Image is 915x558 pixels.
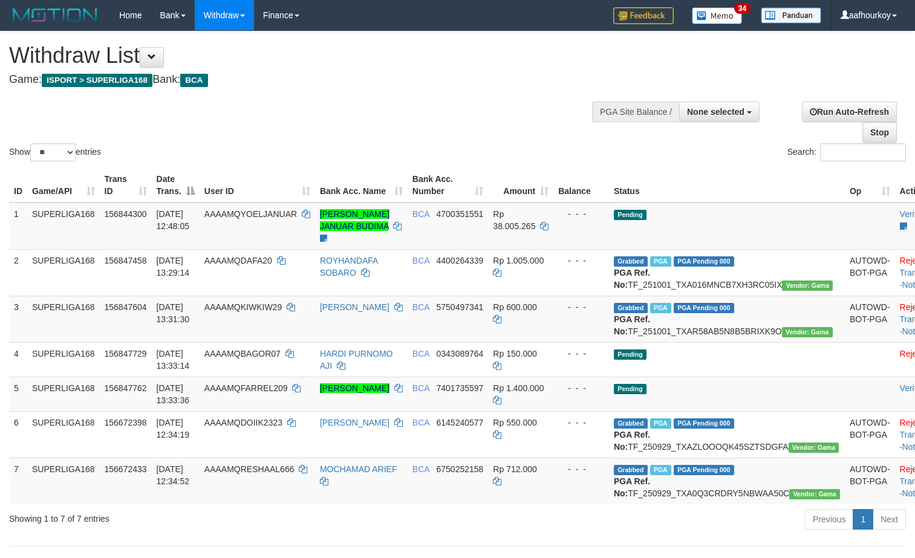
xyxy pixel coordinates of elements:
[412,383,429,393] span: BCA
[320,383,389,393] a: [PERSON_NAME]
[614,430,650,452] b: PGA Ref. No:
[9,296,27,342] td: 3
[27,342,100,377] td: SUPERLIGA168
[408,168,489,203] th: Bank Acc. Number: activate to sort column ascending
[650,418,671,429] span: Marked by aafsoycanthlai
[493,383,544,393] span: Rp 1.400.000
[853,509,873,530] a: 1
[9,203,27,250] td: 1
[558,417,604,429] div: - - -
[614,465,648,475] span: Grabbed
[592,102,679,122] div: PGA Site Balance /
[152,168,200,203] th: Date Trans.: activate to sort column descending
[493,418,536,427] span: Rp 550.000
[674,303,734,313] span: PGA Pending
[9,168,27,203] th: ID
[412,349,429,358] span: BCA
[493,464,536,474] span: Rp 712.000
[614,476,650,498] b: PGA Ref. No:
[157,302,190,324] span: [DATE] 13:31:30
[845,411,895,458] td: AUTOWD-BOT-PGA
[200,168,315,203] th: User ID: activate to sort column ascending
[30,143,76,161] select: Showentries
[157,418,190,440] span: [DATE] 12:34:19
[609,168,845,203] th: Status
[614,349,646,360] span: Pending
[9,508,372,525] div: Showing 1 to 7 of 7 entries
[204,464,295,474] span: AAAAMQRESHAAL666
[27,168,100,203] th: Game/API: activate to sort column ascending
[845,296,895,342] td: AUTOWD-BOT-PGA
[320,349,393,371] a: HARDI PURNOMO AJI
[674,465,734,475] span: PGA Pending
[789,489,840,499] span: Vendor URL: https://trx31.1velocity.biz
[787,143,906,161] label: Search:
[679,102,760,122] button: None selected
[105,349,147,358] span: 156847729
[609,411,845,458] td: TF_250929_TXAZLOOOQK45SZTSDGFA
[320,209,389,231] a: [PERSON_NAME] JANUAR BUDIMA
[493,209,535,231] span: Rp 38.005.265
[845,249,895,296] td: AUTOWD-BOT-PGA
[105,302,147,312] span: 156847604
[687,107,744,117] span: None selected
[27,377,100,411] td: SUPERLIGA168
[9,342,27,377] td: 4
[613,7,674,24] img: Feedback.jpg
[157,464,190,486] span: [DATE] 12:34:52
[862,122,897,143] a: Stop
[650,256,671,267] span: Marked by aafsoycanthlai
[204,418,282,427] span: AAAAMQDOIIK2323
[27,296,100,342] td: SUPERLIGA168
[674,256,734,267] span: PGA Pending
[9,143,101,161] label: Show entries
[674,418,734,429] span: PGA Pending
[436,383,483,393] span: Copy 7401735597 to clipboard
[493,302,536,312] span: Rp 600.000
[9,249,27,296] td: 2
[734,3,751,14] span: 34
[558,348,604,360] div: - - -
[614,314,650,336] b: PGA Ref. No:
[315,168,408,203] th: Bank Acc. Name: activate to sort column ascending
[553,168,609,203] th: Balance
[789,443,839,453] span: Vendor URL: https://trx31.1velocity.biz
[105,209,147,219] span: 156844300
[320,302,389,312] a: [PERSON_NAME]
[27,458,100,504] td: SUPERLIGA168
[42,74,152,87] span: ISPORT > SUPERLIGA168
[820,143,906,161] input: Search:
[204,349,281,358] span: AAAAMQBAGOR07
[157,256,190,277] span: [DATE] 13:29:14
[558,382,604,394] div: - - -
[873,509,906,530] a: Next
[488,168,553,203] th: Amount: activate to sort column ascending
[157,209,190,231] span: [DATE] 12:48:05
[204,256,272,265] span: AAAAMQDAFA20
[614,210,646,220] span: Pending
[558,301,604,313] div: - - -
[157,349,190,371] span: [DATE] 13:33:14
[9,74,598,86] h4: Game: Bank:
[782,327,833,337] span: Vendor URL: https://trx31.1velocity.biz
[100,168,152,203] th: Trans ID: activate to sort column ascending
[27,249,100,296] td: SUPERLIGA168
[436,349,483,358] span: Copy 0343089764 to clipboard
[845,168,895,203] th: Op: activate to sort column ascending
[320,418,389,427] a: [PERSON_NAME]
[614,384,646,394] span: Pending
[412,209,429,219] span: BCA
[204,383,288,393] span: AAAAMQFARREL209
[105,383,147,393] span: 156847762
[105,418,147,427] span: 156672398
[412,464,429,474] span: BCA
[436,256,483,265] span: Copy 4400264339 to clipboard
[9,377,27,411] td: 5
[9,458,27,504] td: 7
[802,102,897,122] a: Run Auto-Refresh
[436,302,483,312] span: Copy 5750497341 to clipboard
[650,303,671,313] span: Marked by aafsoycanthlai
[558,208,604,220] div: - - -
[761,7,821,24] img: panduan.png
[609,296,845,342] td: TF_251001_TXAR58AB5N8B5BRIXK9O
